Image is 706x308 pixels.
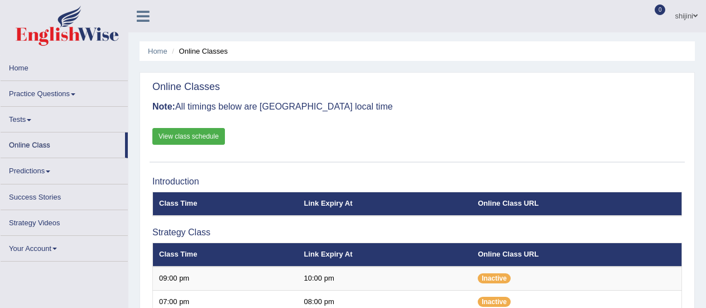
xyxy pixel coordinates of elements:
a: Home [148,47,167,55]
span: Inactive [478,297,511,307]
a: Online Class [1,132,125,154]
th: Link Expiry At [298,243,472,267]
th: Online Class URL [472,243,681,267]
span: Inactive [478,273,511,283]
h3: Introduction [152,177,682,187]
th: Online Class URL [472,192,681,216]
span: 0 [655,4,666,15]
a: Tests [1,107,128,129]
a: Success Stories [1,184,128,206]
h3: All timings below are [GEOGRAPHIC_DATA] local time [152,102,682,112]
td: 09:00 pm [153,267,298,290]
h2: Online Classes [152,82,220,93]
a: Your Account [1,236,128,258]
a: Strategy Videos [1,210,128,232]
a: View class schedule [152,128,225,145]
th: Class Time [153,192,298,216]
a: Practice Questions [1,81,128,103]
td: 10:00 pm [298,267,472,290]
h3: Strategy Class [152,228,682,238]
th: Class Time [153,243,298,267]
li: Online Classes [169,46,228,56]
a: Predictions [1,158,128,180]
a: Home [1,55,128,77]
b: Note: [152,102,175,111]
th: Link Expiry At [298,192,472,216]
